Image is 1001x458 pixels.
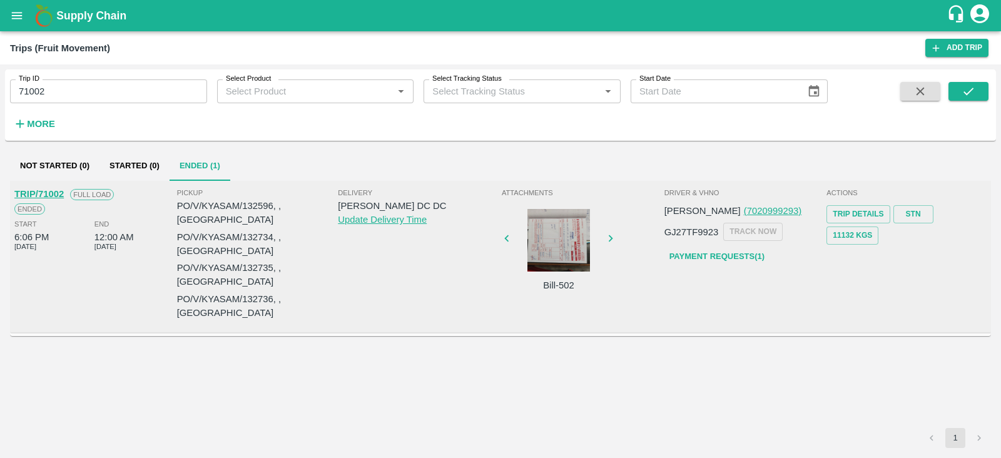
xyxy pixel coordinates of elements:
span: [DATE] [14,241,36,252]
p: PO/V/KYASAM/132735, , [GEOGRAPHIC_DATA] [177,261,338,289]
span: [PERSON_NAME] [664,206,741,216]
input: Enter Trip ID [10,79,207,103]
img: logo [31,3,56,28]
p: PO/V/KYASAM/132736, , [GEOGRAPHIC_DATA] [177,292,338,320]
span: Pickup [177,187,338,198]
label: Select Product [226,74,271,84]
div: 6:06 PM [14,230,49,244]
button: Choose date [802,79,826,103]
p: GJ27TF9923 [664,225,719,239]
strong: More [27,119,55,129]
span: Delivery [338,187,499,198]
label: Trip ID [19,74,39,84]
span: Ended [14,203,45,215]
p: [PERSON_NAME] DC DC [338,199,499,213]
a: TRIP/71002 [14,189,64,199]
div: Trips (Fruit Movement) [10,40,110,56]
button: Open [393,83,409,99]
input: Select Product [221,83,390,99]
button: More [10,113,58,135]
button: 11132 Kgs [826,226,878,245]
input: Start Date [631,79,797,103]
label: Start Date [639,74,671,84]
span: Driver & VHNo [664,187,825,198]
b: Supply Chain [56,9,126,22]
span: Start [14,218,36,230]
a: Payment Requests(1) [664,246,770,268]
a: Supply Chain [56,7,947,24]
a: Add Trip [925,39,988,57]
a: Update Delivery Time [338,215,427,225]
span: [DATE] [94,241,116,252]
p: PO/V/KYASAM/132734, , [GEOGRAPHIC_DATA] [177,230,338,258]
input: Select Tracking Status [427,83,580,99]
button: Not Started (0) [10,151,99,181]
label: Select Tracking Status [432,74,502,84]
nav: pagination navigation [920,428,991,448]
span: End [94,218,109,230]
span: Actions [826,187,987,198]
button: page 1 [945,428,965,448]
p: PO/V/KYASAM/132596, , [GEOGRAPHIC_DATA] [177,199,338,227]
a: (7020999293) [744,206,801,216]
button: open drawer [3,1,31,30]
p: Bill-502 [512,278,606,292]
button: Started (0) [99,151,170,181]
button: Open [600,83,616,99]
span: Attachments [502,187,662,198]
div: customer-support [947,4,968,27]
span: Full Load [70,189,114,200]
button: Ended (1) [170,151,230,181]
a: STN [893,205,933,223]
div: account of current user [968,3,991,29]
div: 12:00 AM [94,230,134,244]
a: Trip Details [826,205,890,223]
